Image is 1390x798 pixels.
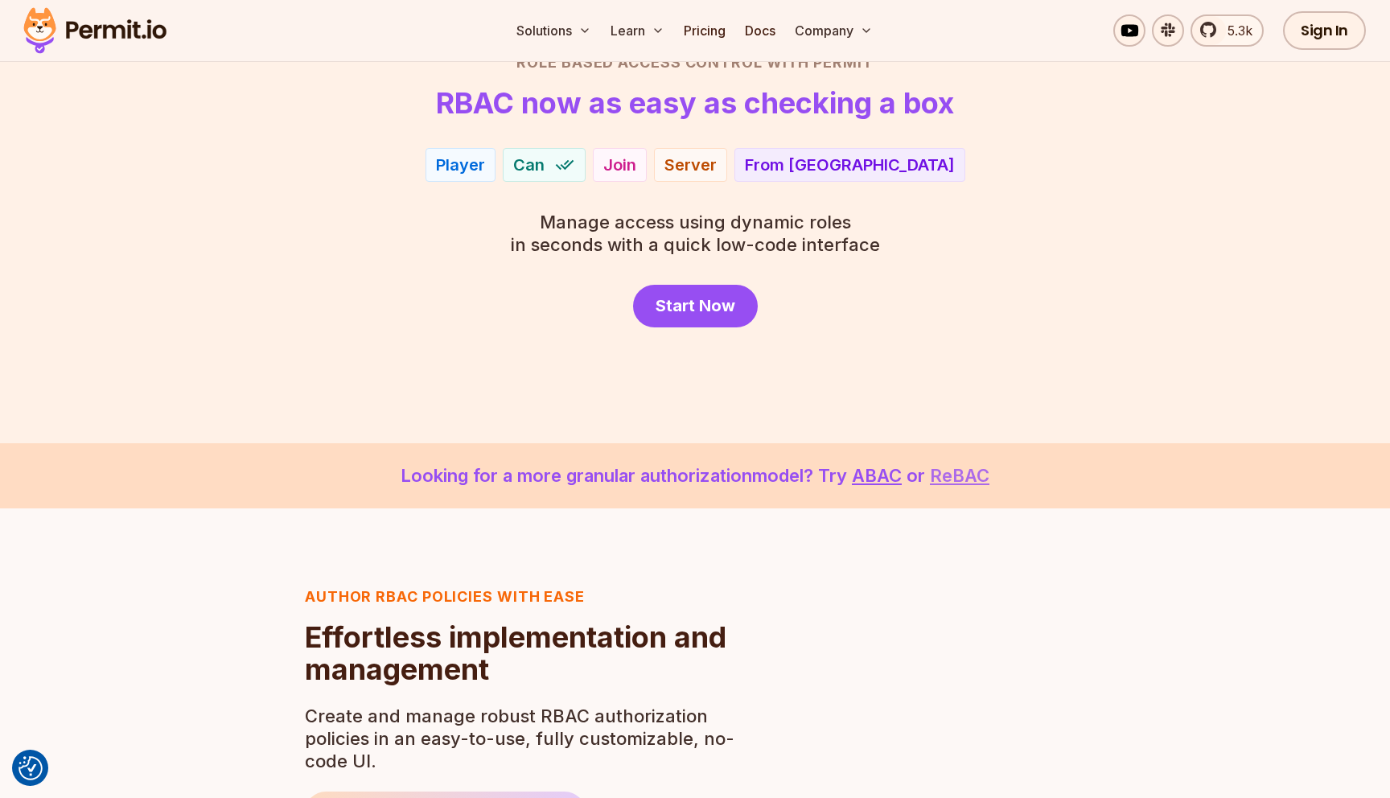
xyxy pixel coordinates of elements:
[788,14,879,47] button: Company
[604,14,671,47] button: Learn
[39,463,1351,489] p: Looking for a more granular authorization model? Try or
[305,586,744,608] h3: Author RBAC POLICIES with EASE
[767,51,874,74] span: with Permit
[1218,21,1252,40] span: 5.3k
[511,211,880,256] p: in seconds with a quick low-code interface
[305,705,744,772] p: Create and manage robust RBAC authorization policies in an easy-to-use, fully customizable, no-co...
[510,14,598,47] button: Solutions
[603,154,636,176] div: Join
[305,621,744,685] h2: Effortless implementation and management
[677,14,732,47] a: Pricing
[16,3,174,58] img: Permit logo
[656,294,735,317] span: Start Now
[738,14,782,47] a: Docs
[745,154,955,176] div: From [GEOGRAPHIC_DATA]
[511,211,880,233] span: Manage access using dynamic roles
[436,154,485,176] div: Player
[513,154,545,176] span: Can
[436,87,954,119] h1: RBAC now as easy as checking a box
[19,756,43,780] img: Revisit consent button
[852,465,902,486] a: ABAC
[1283,11,1366,50] a: Sign In
[633,285,758,327] a: Start Now
[664,154,717,176] div: Server
[1191,14,1264,47] a: 5.3k
[132,51,1258,74] h2: Role Based Access Control
[19,756,43,780] button: Consent Preferences
[930,465,989,486] a: ReBAC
